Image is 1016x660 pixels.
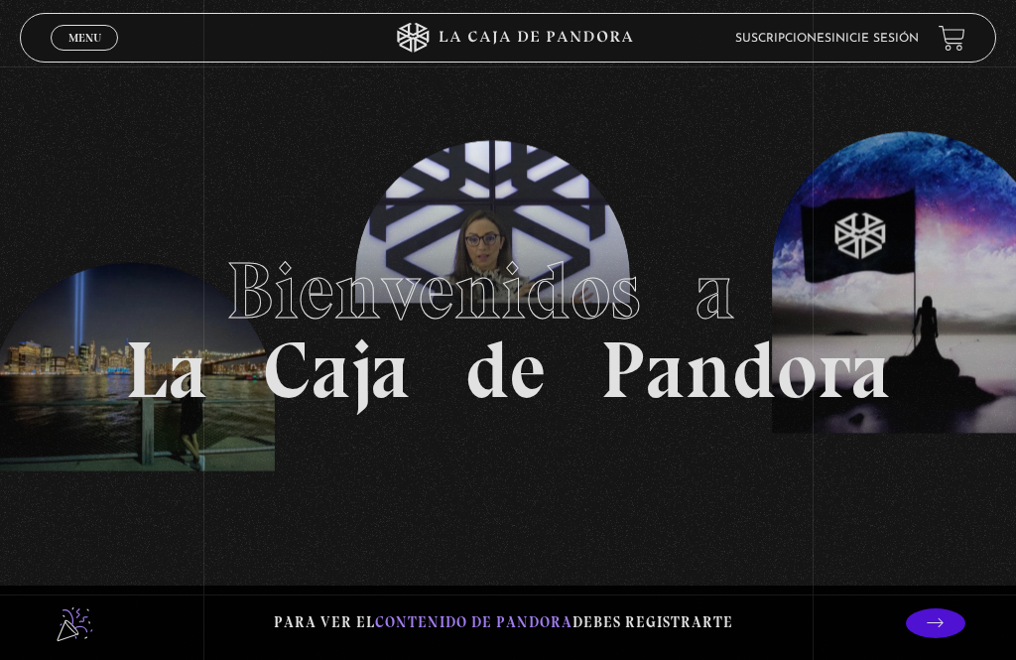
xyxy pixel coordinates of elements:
[226,243,790,338] span: Bienvenidos a
[939,25,965,52] a: View your shopping cart
[125,251,891,410] h1: La Caja de Pandora
[831,33,919,45] a: Inicie sesión
[375,613,572,631] span: contenido de Pandora
[274,609,733,636] p: Para ver el debes registrarte
[68,32,101,44] span: Menu
[62,49,108,63] span: Cerrar
[735,33,831,45] a: Suscripciones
